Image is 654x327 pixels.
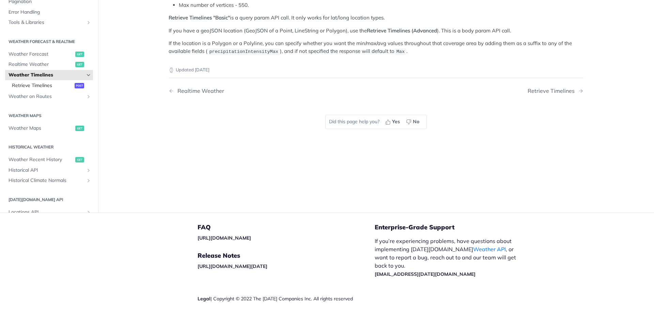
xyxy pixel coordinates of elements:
[5,113,93,119] h2: Weather Maps
[5,155,93,165] a: Weather Recent Historyget
[473,246,506,253] a: Weather API
[198,295,375,302] div: | Copyright © 2022 The [DATE] Companies Inc. All rights reserved
[9,61,74,68] span: Realtime Weather
[5,144,93,150] h2: Historical Weather
[198,235,251,241] a: [URL][DOMAIN_NAME]
[325,115,427,129] div: Did this page help you?
[375,237,523,278] p: If you’re experiencing problems, have questions about implementing [DATE][DOMAIN_NAME] , or want ...
[5,165,93,175] a: Historical APIShow subpages for Historical API
[528,88,583,94] a: Next Page: Retrieve Timelines
[198,263,267,269] a: [URL][DOMAIN_NAME][DATE]
[12,82,73,89] span: Retrieve Timelines
[5,7,93,17] a: Error Handling
[9,81,93,91] a: Retrieve Timelinespost
[75,52,84,57] span: get
[9,177,84,184] span: Historical Climate Normals
[169,14,583,22] p: is a query param API call. It only works for lat/long location types.
[198,223,375,231] h5: FAQ
[9,125,74,132] span: Weather Maps
[9,156,74,163] span: Weather Recent History
[9,167,84,174] span: Historical API
[5,17,93,28] a: Tools & LibrariesShow subpages for Tools & Libraries
[198,252,375,260] h5: Release Notes
[86,20,91,25] button: Show subpages for Tools & Libraries
[9,93,84,100] span: Weather on Routes
[5,49,93,59] a: Weather Forecastget
[86,178,91,183] button: Show subpages for Historical Climate Normals
[5,175,93,186] a: Historical Climate NormalsShow subpages for Historical Climate Normals
[169,67,583,73] p: Updated [DATE]
[5,123,93,133] a: Weather Mapsget
[75,157,84,162] span: get
[413,118,419,125] span: No
[174,88,224,94] div: Realtime Weather
[9,9,91,16] span: Error Handling
[86,94,91,99] button: Show subpages for Weather on Routes
[169,14,230,21] strong: Retrieve Timelines "Basic"
[179,1,583,9] li: Max number of vertices - 550.
[5,91,93,102] a: Weather on RoutesShow subpages for Weather on Routes
[75,62,84,67] span: get
[169,81,583,101] nav: Pagination Controls
[5,207,93,217] a: Locations APIShow subpages for Locations API
[169,40,583,55] p: If the location is a Polygon or a Polyline, you can specify whether you want the min/max/avg valu...
[75,126,84,131] span: get
[9,19,84,26] span: Tools & Libraries
[404,117,423,127] button: No
[5,39,93,45] h2: Weather Forecast & realtime
[9,72,84,79] span: Weather Timelines
[396,49,405,54] span: Max
[75,83,84,88] span: post
[169,88,346,94] a: Previous Page: Realtime Weather
[375,223,534,231] h5: Enterprise-Grade Support
[375,271,476,277] a: [EMAIL_ADDRESS][DATE][DOMAIN_NAME]
[528,88,578,94] div: Retrieve Timelines
[392,118,400,125] span: Yes
[9,209,84,216] span: Locations API
[86,210,91,215] button: Show subpages for Locations API
[5,59,93,70] a: Realtime Weatherget
[209,49,278,54] span: precipitationIntensityMax
[198,296,211,302] a: Legal
[169,27,583,35] p: If you have a geoJSON location (GeoJSON of a Point, LineString or Polygon), use the ). This is a ...
[9,51,74,58] span: Weather Forecast
[383,117,404,127] button: Yes
[86,72,91,78] button: Hide subpages for Weather Timelines
[367,27,437,34] strong: Retrieve Timelines (Advanced
[5,197,93,203] h2: [DATE][DOMAIN_NAME] API
[86,168,91,173] button: Show subpages for Historical API
[5,70,93,80] a: Weather TimelinesHide subpages for Weather Timelines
